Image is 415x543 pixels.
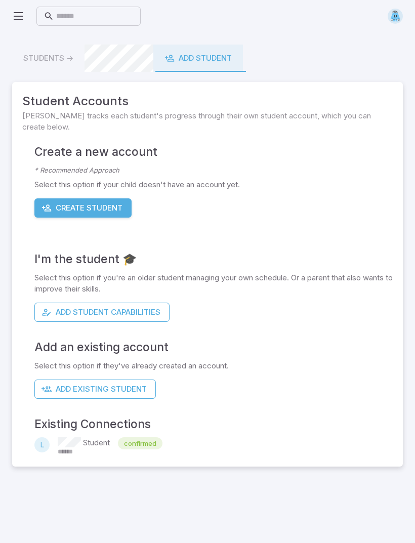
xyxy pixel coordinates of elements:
p: Select this option if you're an older student managing your own schedule. Or a parent that also w... [34,272,393,295]
span: confirmed [118,438,162,448]
p: Select this option if your child doesn't have an account yet. [34,179,393,190]
button: Add Existing Student [34,380,156,399]
div: Add Student [164,53,232,64]
div: L [34,437,50,452]
button: Create Student [34,198,132,218]
h4: Existing Connections [34,415,393,433]
h4: Create a new account [34,143,393,161]
img: trapezoid.svg [388,9,403,24]
span: [PERSON_NAME] tracks each student's progress through their own student account, which you can cre... [22,110,393,133]
p: Select this option if they've already created an account. [34,360,393,371]
p: * Recommended Approach [34,165,393,175]
h4: I'm the student 🎓 [34,250,393,268]
button: Add Student Capabilities [34,303,170,322]
h4: Add an existing account [34,338,393,356]
span: Student Accounts [22,92,393,110]
p: Student [83,437,110,456]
